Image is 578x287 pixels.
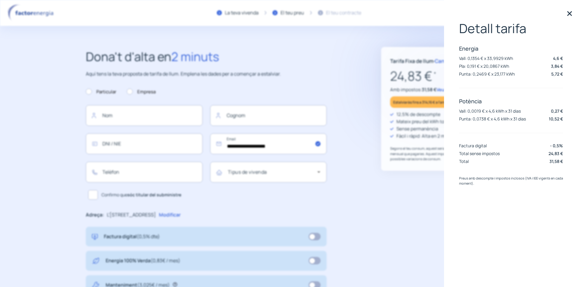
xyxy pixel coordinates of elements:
span: 2 minuts [171,48,219,65]
p: Modificar [159,211,181,219]
img: energy-green.svg [92,257,100,265]
p: 12,5% de descompte [396,111,440,118]
b: sóc titular del subministre [127,192,181,198]
img: logo factor [6,4,57,22]
p: 5,72 € [551,71,563,77]
div: La teva vivenda [225,9,259,17]
p: Preus amb descompte i impostos inclosos (IVA i IEE vigents en cada moment). [459,176,563,186]
p: Punta: 0,0738 € x 4,6 kWh x 31 dias [459,116,526,122]
span: Canviar [435,58,454,64]
h2: Dona't d'alta en [86,47,327,66]
label: Particular [86,88,116,95]
p: Vall: 0,0019 € x 4,6 kWh x 31 dias [459,108,521,114]
div: El teu preu [281,9,304,17]
p: Vall: 0,1354 € x 33,9929 kWh [459,55,513,61]
p: Adreça: [86,211,104,219]
mat-label: Tipus de vivenda [228,169,267,175]
p: Energia [459,45,563,52]
span: Confirmo que [101,192,181,198]
p: 3,84 € [551,63,563,69]
p: Mateix preu del kWh tot l'any [396,118,457,125]
span: Veure detall [437,86,462,93]
p: 0,27 € [551,108,563,114]
span: (0,5% dte) [137,233,160,240]
p: L'[STREET_ADDRESS] [107,211,156,219]
p: Pla: 0,191 € x 20,0867 kWh [459,63,509,69]
p: Aquí tens la teva proposta de tarifa de llum. Emplena les dades per a començar a estalviar. [86,70,327,78]
p: Detall tarifa [459,21,563,36]
div: El teu contracte [326,9,361,17]
span: 31,58 € [422,86,437,93]
p: 31,58 € [549,158,563,164]
p: Total sense impostos [459,151,500,156]
p: Factura digital [104,233,160,241]
p: Total [459,158,469,164]
p: Sense permanència [396,125,438,133]
img: digital-invoice.svg [92,233,98,241]
p: Punta: 0,2469 € x 23,177 kWh [459,71,515,77]
p: Fàcil i ràpid: Alta en 2 minuts [396,133,456,140]
p: 24,83 € [548,150,563,157]
p: - 0,5% [550,142,563,149]
p: Energia 100% Verda [106,257,180,265]
p: Amb impostos: [390,86,483,93]
label: Empresa [127,88,156,95]
p: 10,52 € [549,116,563,122]
p: 24,83 € [390,66,483,86]
p: Tarifa Fixa de llum · [390,57,454,65]
p: Potència [459,98,563,105]
span: (0,83€ / mes) [151,257,180,264]
p: Factura digital [459,143,487,148]
p: Segons el teu consum, aquest seria l'import mitjà estimat mensual que pagaries. Aquest import est... [390,146,483,162]
p: 4,6 € [553,55,563,61]
p: Estalviaràs fins a 314,16 € a l'any [393,99,446,106]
